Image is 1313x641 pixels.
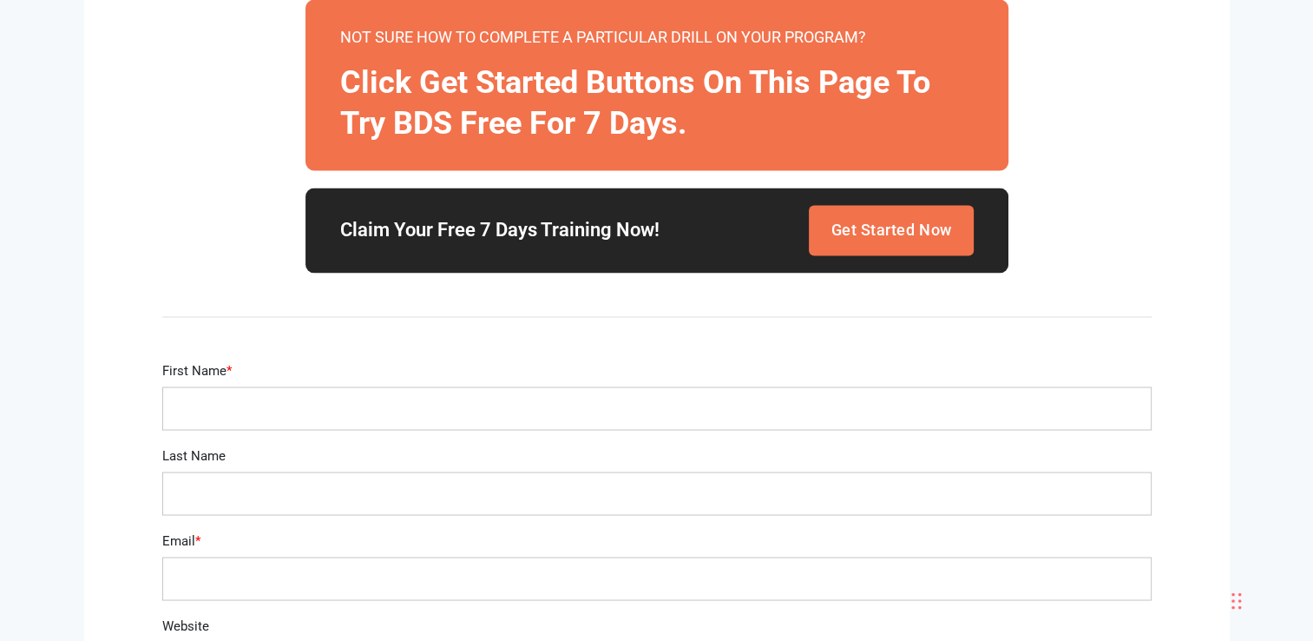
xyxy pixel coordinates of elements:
a: Get Started Now [809,205,973,255]
h4: Claim Your Free 7 Days Training Now! [340,218,660,243]
span: Get Started Now [830,221,951,239]
span: First Name [162,362,226,378]
h2: Click Get Started buttons on this page to try BDS free for 7 days. [340,50,974,144]
span: Email [162,532,195,548]
span: Website [162,618,209,633]
span: Not sure how to complete a particular drill on your program? [340,25,974,50]
iframe: Chat Widget [1067,453,1313,641]
span: Last Name [162,447,226,463]
div: Drag [1231,575,1242,627]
